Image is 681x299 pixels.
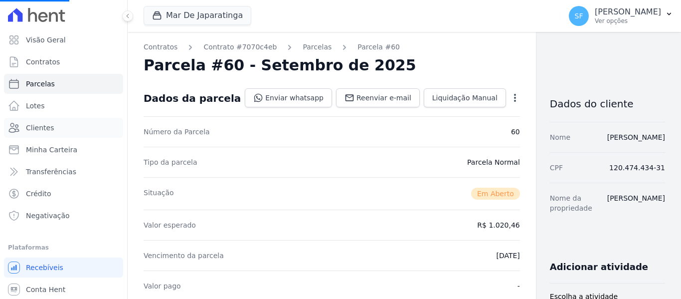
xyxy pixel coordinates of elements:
[144,281,181,291] dt: Valor pago
[477,220,519,230] dd: R$ 1.020,46
[4,96,123,116] a: Lotes
[356,93,411,103] span: Reenviar e-mail
[26,263,63,273] span: Recebíveis
[467,157,520,167] dd: Parcela Normal
[550,193,599,213] dt: Nome da propriedade
[144,42,520,52] nav: Breadcrumb
[26,167,76,177] span: Transferências
[144,42,177,52] a: Contratos
[550,261,648,273] h3: Adicionar atividade
[144,188,174,200] dt: Situação
[26,101,45,111] span: Lotes
[4,258,123,278] a: Recebíveis
[432,93,498,103] span: Liquidação Manual
[144,157,197,167] dt: Tipo da parcela
[471,188,520,200] span: Em Aberto
[26,211,70,221] span: Negativação
[26,35,66,45] span: Visão Geral
[26,189,51,199] span: Crédito
[595,17,661,25] p: Ver opções
[511,127,520,137] dd: 60
[8,242,119,254] div: Plataformas
[496,251,519,261] dd: [DATE]
[550,132,570,142] dt: Nome
[336,88,420,107] a: Reenviar e-mail
[424,88,506,107] a: Liquidação Manual
[303,42,332,52] a: Parcelas
[4,74,123,94] a: Parcelas
[550,98,665,110] h3: Dados do cliente
[4,206,123,226] a: Negativação
[144,251,224,261] dt: Vencimento da parcela
[144,92,241,104] div: Dados da parcela
[550,163,563,173] dt: CPF
[144,6,251,25] button: Mar De Japaratinga
[203,42,277,52] a: Contrato #7070c4eb
[144,220,196,230] dt: Valor esperado
[26,123,54,133] span: Clientes
[575,12,583,19] span: SF
[357,42,400,52] a: Parcela #60
[4,30,123,50] a: Visão Geral
[245,88,332,107] a: Enviar whatsapp
[26,79,55,89] span: Parcelas
[561,2,681,30] button: SF [PERSON_NAME] Ver opções
[4,184,123,204] a: Crédito
[4,52,123,72] a: Contratos
[607,133,665,141] a: [PERSON_NAME]
[144,56,416,74] h2: Parcela #60 - Setembro de 2025
[26,145,77,155] span: Minha Carteira
[26,57,60,67] span: Contratos
[595,7,661,17] p: [PERSON_NAME]
[4,162,123,182] a: Transferências
[609,163,665,173] dd: 120.474.434-31
[4,118,123,138] a: Clientes
[4,140,123,160] a: Minha Carteira
[26,285,65,295] span: Conta Hent
[607,193,665,213] dd: [PERSON_NAME]
[144,127,210,137] dt: Número da Parcela
[517,281,520,291] dd: -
